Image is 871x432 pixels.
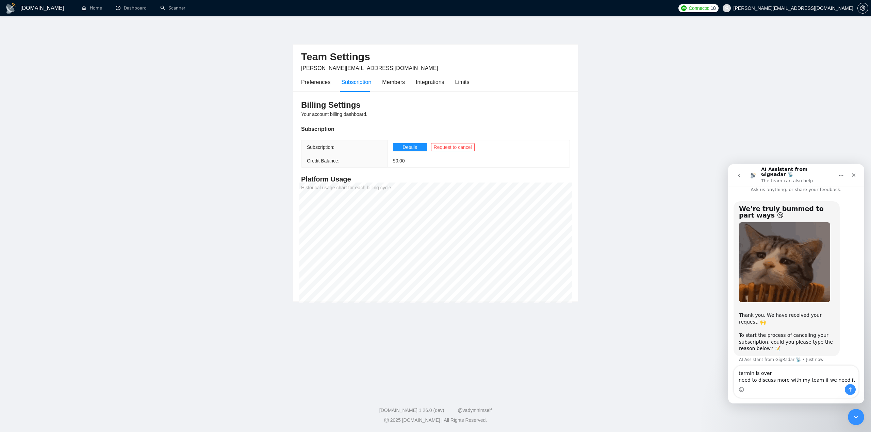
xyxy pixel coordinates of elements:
span: 18 [711,4,716,12]
h2: Team Settings [301,50,570,64]
button: Request to cancel [431,143,475,151]
iframe: Intercom live chat [848,409,864,425]
span: Your account billing dashboard. [301,111,367,117]
img: logo [5,3,16,14]
span: user [724,6,729,11]
div: Limits [455,78,470,86]
button: Details [393,143,427,151]
h4: Platform Usage [301,174,570,184]
a: [DOMAIN_NAME] 1.26.0 (dev) [379,408,444,413]
a: setting [857,5,868,11]
button: setting [857,3,868,14]
span: Connects: [689,4,709,12]
div: Integrations [416,78,444,86]
div: Preferences [301,78,330,86]
span: Subscription: [307,144,334,150]
span: Request to cancel [434,143,472,151]
div: Members [382,78,405,86]
img: upwork-logo.png [681,5,687,11]
span: Details [402,143,417,151]
iframe: To enrich screen reader interactions, please activate Accessibility in Grammarly extension settings [728,164,864,403]
span: Credit Balance: [307,158,340,163]
span: copyright [384,418,389,422]
div: 2025 [DOMAIN_NAME] | All Rights Reserved. [5,417,866,424]
a: searchScanner [160,5,185,11]
a: @vadymhimself [458,408,492,413]
div: Subscription [301,125,570,133]
a: dashboardDashboard [116,5,147,11]
span: [PERSON_NAME][EMAIL_ADDRESS][DOMAIN_NAME] [301,65,438,71]
div: Subscription [341,78,371,86]
h3: Billing Settings [301,100,570,110]
span: $ 0.00 [393,158,405,163]
span: setting [858,5,868,11]
a: homeHome [82,5,102,11]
